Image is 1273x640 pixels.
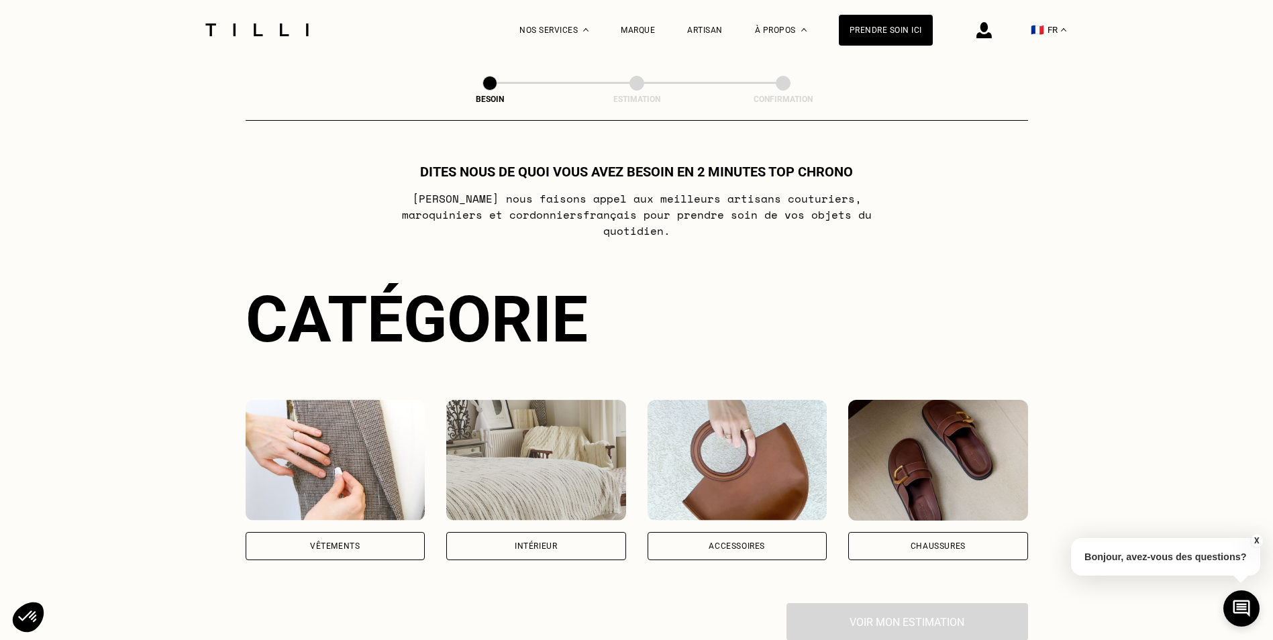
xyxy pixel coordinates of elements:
[570,95,704,104] div: Estimation
[716,95,850,104] div: Confirmation
[310,542,360,550] div: Vêtements
[911,542,966,550] div: Chaussures
[839,15,933,46] a: Prendre soin ici
[687,25,723,35] a: Artisan
[370,191,903,239] p: [PERSON_NAME] nous faisons appel aux meilleurs artisans couturiers , maroquiniers et cordonniers ...
[709,542,765,550] div: Accessoires
[1250,533,1263,548] button: X
[423,95,557,104] div: Besoin
[246,400,425,521] img: Vêtements
[848,400,1028,521] img: Chaussures
[621,25,655,35] a: Marque
[1031,23,1044,36] span: 🇫🇷
[515,542,557,550] div: Intérieur
[583,28,589,32] img: Menu déroulant
[976,22,992,38] img: icône connexion
[420,164,853,180] h1: Dites nous de quoi vous avez besoin en 2 minutes top chrono
[201,23,313,36] img: Logo du service de couturière Tilli
[801,28,807,32] img: Menu déroulant à propos
[446,400,626,521] img: Intérieur
[1061,28,1066,32] img: menu déroulant
[246,282,1028,357] div: Catégorie
[648,400,827,521] img: Accessoires
[1071,538,1260,576] p: Bonjour, avez-vous des questions?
